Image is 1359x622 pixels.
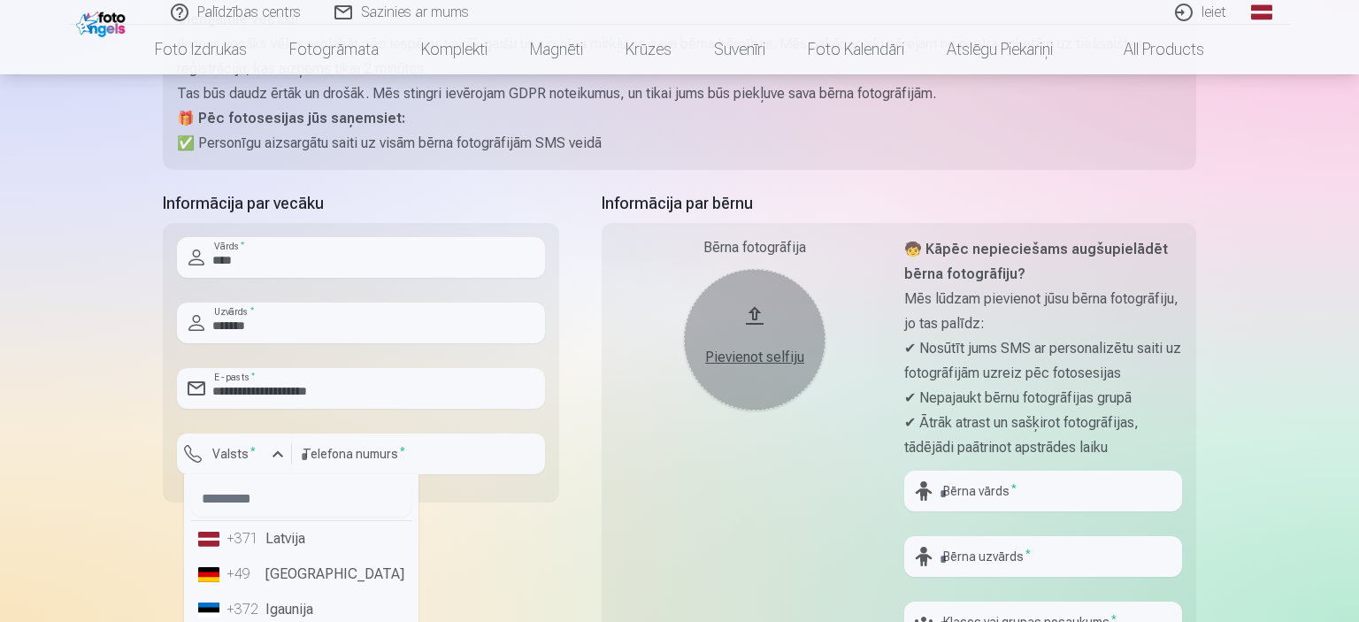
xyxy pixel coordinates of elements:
[191,557,411,592] li: [GEOGRAPHIC_DATA]
[163,191,559,216] h5: Informācija par vecāku
[177,434,292,474] button: Valsts*
[177,131,1182,156] p: ✅ Personīgu aizsargātu saiti uz visām bērna fotogrāfijām SMS veidā
[226,564,262,585] div: +49
[205,445,263,463] label: Valsts
[177,81,1182,106] p: Tas būs daudz ērtāk un drošāk. Mēs stingri ievērojam GDPR noteikumus, un tikai jums būs piekļuve ...
[616,237,894,258] div: Bērna fotogrāfija
[400,25,509,74] a: Komplekti
[191,521,411,557] li: Latvija
[76,7,130,37] img: /fa1
[904,336,1182,386] p: ✔ Nosūtīt jums SMS ar personalizētu saiti uz fotogrāfijām uzreiz pēc fotosesijas
[177,110,405,127] strong: 🎁 Pēc fotosesijas jūs saņemsiet:
[925,25,1074,74] a: Atslēgu piekariņi
[602,191,1196,216] h5: Informācija par bērnu
[702,347,808,368] div: Pievienot selfiju
[226,528,262,549] div: +371
[904,386,1182,411] p: ✔ Nepajaukt bērnu fotogrāfijas grupā
[684,269,825,411] button: Pievienot selfiju
[1074,25,1225,74] a: All products
[693,25,787,74] a: Suvenīri
[904,411,1182,460] p: ✔ Ātrāk atrast un sašķirot fotogrāfijas, tādējādi paātrinot apstrādes laiku
[509,25,604,74] a: Magnēti
[787,25,925,74] a: Foto kalendāri
[226,599,262,620] div: +372
[604,25,693,74] a: Krūzes
[904,241,1168,282] strong: 🧒 Kāpēc nepieciešams augšupielādēt bērna fotogrāfiju?
[268,25,400,74] a: Fotogrāmata
[134,25,268,74] a: Foto izdrukas
[904,287,1182,336] p: Mēs lūdzam pievienot jūsu bērna fotogrāfiju, jo tas palīdz:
